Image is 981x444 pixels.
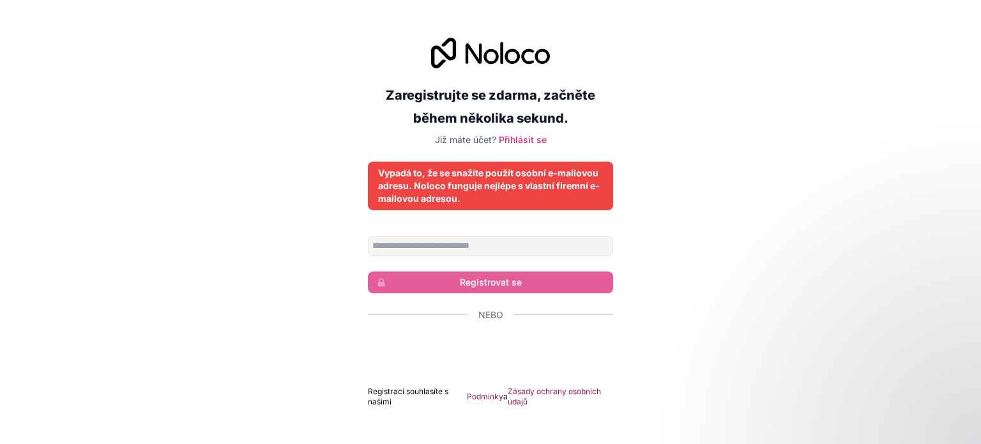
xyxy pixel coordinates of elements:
font: Vypadá to, že se snažíte použít osobní e-mailovou adresu. Noloco funguje nejlépe s vlastní firemn... [378,167,600,204]
font: Nebo [478,309,503,320]
a: Zásady ochrany osobních údajů [508,387,613,407]
font: a [503,392,508,401]
font: Registrovat se [460,277,522,287]
button: Registrovat se [368,272,613,293]
iframe: Zpráva s oznámeními interkomu [726,348,981,438]
font: Zásady ochrany osobních údajů [508,387,601,406]
font: Zaregistrujte se zdarma, začněte během několika sekund. [386,88,595,126]
a: Přihlásit se [499,134,547,145]
font: Podmínky [467,392,503,401]
font: Již máte účet? [435,134,496,145]
font: Registrací souhlasíte s našimi [368,387,448,406]
input: E-mailová adresa [368,236,613,256]
a: Podmínky [467,392,503,402]
iframe: Tlačítko Přihlášení přes Google [361,335,620,364]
